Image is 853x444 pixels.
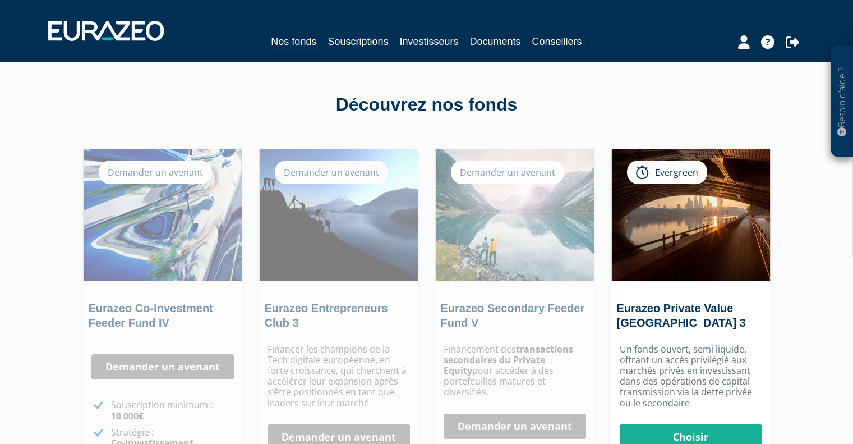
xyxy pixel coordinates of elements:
div: Demander un avenant [99,161,212,184]
strong: transactions secondaires du Private Equity [444,343,573,377]
a: Eurazeo Private Value [GEOGRAPHIC_DATA] 3 [617,302,746,329]
div: Découvrez nos fonds [107,92,746,118]
a: Eurazeo Entrepreneurs Club 3 [265,302,388,329]
a: Souscriptions [328,34,388,49]
img: 1732889491-logotype_eurazeo_blanc_rvb.png [48,21,164,41]
div: Evergreen [627,161,707,184]
a: Investisseurs [399,34,458,49]
img: Eurazeo Entrepreneurs Club 3 [260,149,418,281]
img: Eurazeo Secondary Feeder Fund V [436,149,594,281]
div: Demander un avenant [275,161,388,184]
img: Eurazeo Co-Investment Feeder Fund IV [84,149,242,281]
a: Nos fonds [271,34,316,51]
a: Eurazeo Secondary Feeder Fund V [441,302,585,329]
p: Souscription minimum : [111,400,234,421]
p: Besoin d'aide ? [836,51,849,152]
p: Financer les champions de la Tech digitale européenne, en forte croissance, qui cherchent à accél... [268,344,410,409]
a: Documents [470,34,521,49]
p: Un fonds ouvert, semi liquide, offrant un accès privilégié aux marchés privés en investissant dan... [620,344,762,409]
a: Demander un avenant [91,354,234,380]
strong: 10 000€ [111,410,144,422]
img: Eurazeo Private Value Europe 3 [612,149,770,281]
a: Conseillers [532,34,582,49]
a: Eurazeo Co-Investment Feeder Fund IV [89,302,213,329]
p: Financement des pour accéder à des portefeuilles matures et diversifiés. [444,344,586,398]
div: Demander un avenant [451,161,564,184]
a: Demander un avenant [444,414,586,440]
